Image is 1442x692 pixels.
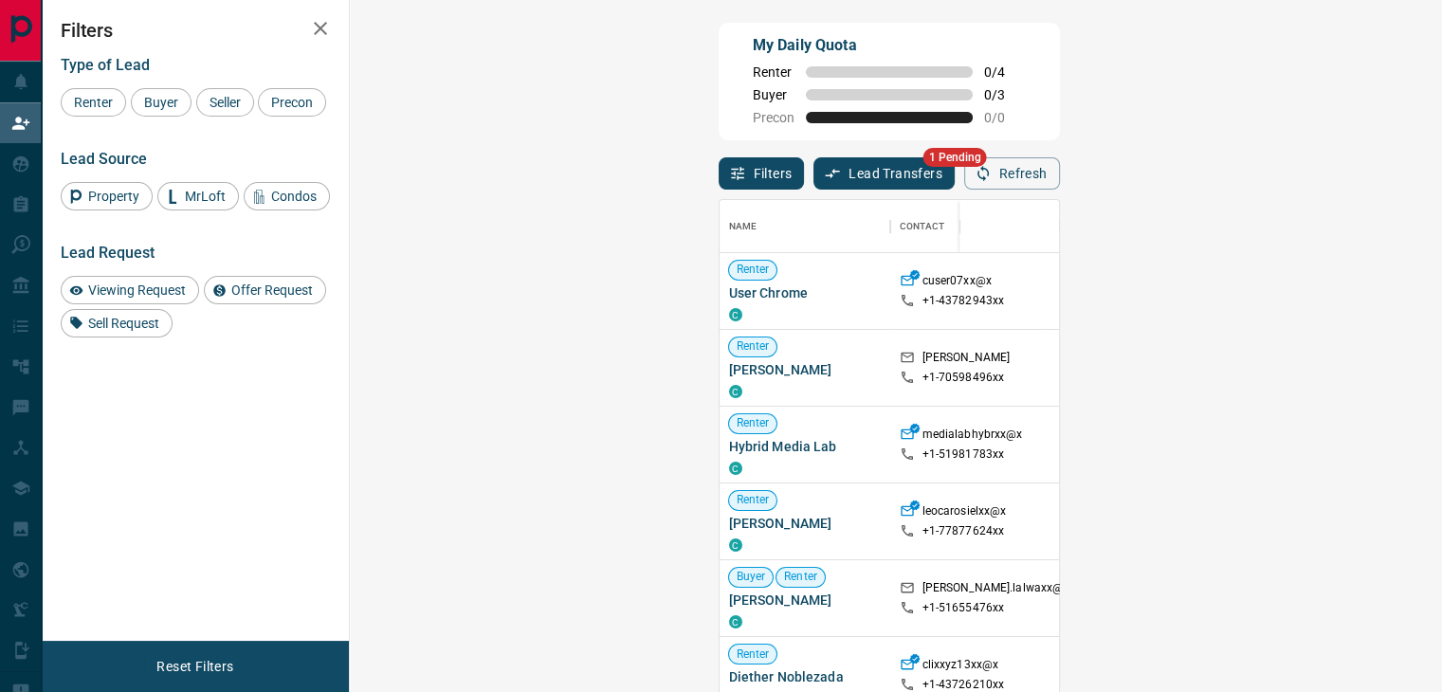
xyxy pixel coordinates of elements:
span: Seller [203,95,247,110]
p: My Daily Quota [753,34,1026,57]
span: Renter [729,262,777,278]
div: Condos [244,182,330,210]
span: Viewing Request [82,282,192,298]
p: leocarosielxx@x [922,503,1007,523]
span: Buyer [753,87,794,102]
span: User Chrome [729,283,881,302]
span: Buyer [729,569,774,585]
button: Filters [719,157,805,190]
span: Sell Request [82,316,166,331]
span: 1 Pending [922,148,986,167]
span: Offer Request [225,282,319,298]
div: condos.ca [729,308,742,321]
span: Precon [265,95,319,110]
div: Seller [196,88,254,117]
span: Lead Request [61,244,155,262]
div: MrLoft [157,182,239,210]
span: Hybrid Media Lab [729,437,881,456]
p: +1- 51655476xx [922,600,1005,616]
button: Reset Filters [144,650,246,683]
div: Contact [900,200,945,253]
div: Viewing Request [61,276,199,304]
span: 0 / 4 [984,64,1026,80]
div: Property [61,182,153,210]
p: +1- 77877624xx [922,523,1005,539]
span: Renter [729,492,777,508]
div: Renter [61,88,126,117]
div: condos.ca [729,462,742,475]
div: Precon [258,88,326,117]
div: Sell Request [61,309,173,337]
span: 0 / 3 [984,87,1026,102]
p: +1- 70598496xx [922,370,1005,386]
span: [PERSON_NAME] [729,514,881,533]
p: [PERSON_NAME] [922,350,1011,370]
span: Precon [753,110,794,125]
span: Diether Noblezada [729,667,881,686]
span: Renter [753,64,794,80]
span: [PERSON_NAME] [729,591,881,610]
span: Renter [776,569,825,585]
div: condos.ca [729,385,742,398]
span: Renter [729,338,777,355]
span: Renter [729,415,777,431]
p: clixxyz13xx@x [922,657,999,677]
div: Offer Request [204,276,326,304]
p: medialabhybrxx@x [922,427,1023,446]
span: Lead Source [61,150,147,168]
span: Condos [265,189,323,204]
p: +1- 51981783xx [922,446,1005,463]
button: Refresh [964,157,1060,190]
div: Buyer [131,88,192,117]
button: Lead Transfers [813,157,955,190]
span: Property [82,189,146,204]
div: condos.ca [729,615,742,628]
span: Renter [67,95,119,110]
span: Buyer [137,95,185,110]
div: Name [720,200,890,253]
span: Renter [729,646,777,663]
span: [PERSON_NAME] [729,360,881,379]
h2: Filters [61,19,330,42]
div: condos.ca [729,538,742,552]
p: cuser07xx@x [922,273,992,293]
span: Type of Lead [61,56,150,74]
div: Name [729,200,758,253]
span: 0 / 0 [984,110,1026,125]
span: MrLoft [178,189,232,204]
p: [PERSON_NAME].lalwaxx@x [922,580,1069,600]
p: +1- 43782943xx [922,293,1005,309]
